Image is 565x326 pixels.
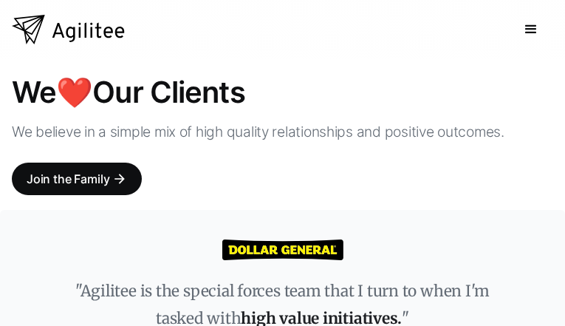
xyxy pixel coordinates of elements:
h1: We Our Clients [12,74,553,111]
div: Join the Family [27,169,109,189]
a: Join the Familyarrow_forward [12,163,142,195]
p: We believe in a simple mix of high quality relationships and positive outcomes. [12,120,553,145]
a: home [12,15,125,44]
div: menu [509,7,553,52]
span: ❤️ [56,74,92,110]
div: arrow_forward [112,172,127,186]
